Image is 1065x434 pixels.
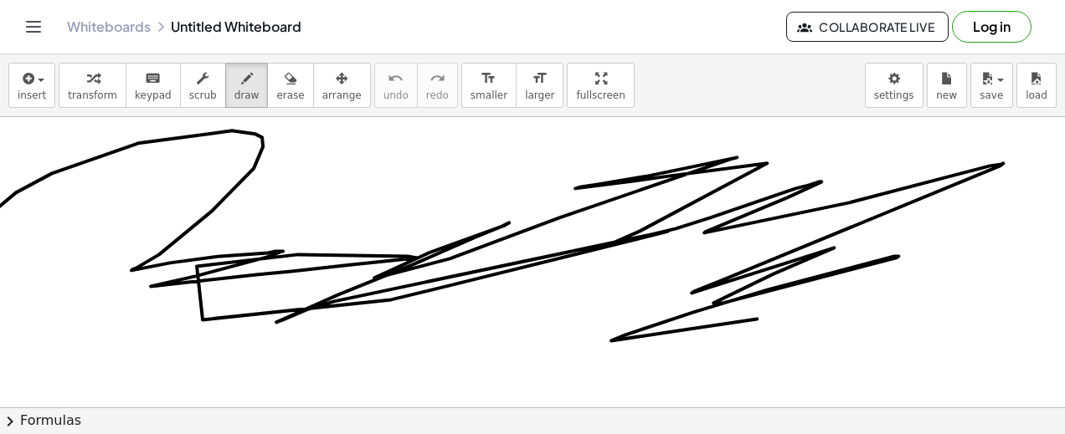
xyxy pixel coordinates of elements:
[980,89,1003,101] span: save
[234,89,260,101] span: draw
[461,63,517,108] button: format_sizesmaller
[374,63,418,108] button: undoundo
[525,89,554,101] span: larger
[970,63,1013,108] button: save
[145,69,161,89] i: keyboard
[800,19,934,34] span: Collaborate Live
[59,63,126,108] button: transform
[68,89,117,101] span: transform
[471,89,507,101] span: smaller
[952,11,1032,43] button: Log in
[1026,89,1047,101] span: load
[189,89,217,101] span: scrub
[276,89,304,101] span: erase
[786,12,949,42] button: Collaborate Live
[430,69,445,89] i: redo
[576,89,625,101] span: fullscreen
[388,69,404,89] i: undo
[532,69,548,89] i: format_size
[67,18,151,35] a: Whiteboards
[481,69,496,89] i: format_size
[126,63,181,108] button: keyboardkeypad
[313,63,371,108] button: arrange
[225,63,269,108] button: draw
[383,89,409,101] span: undo
[567,63,634,108] button: fullscreen
[180,63,226,108] button: scrub
[936,89,957,101] span: new
[865,63,924,108] button: settings
[874,89,914,101] span: settings
[927,63,967,108] button: new
[20,13,47,40] button: Toggle navigation
[417,63,458,108] button: redoredo
[135,89,172,101] span: keypad
[516,63,563,108] button: format_sizelarger
[267,63,313,108] button: erase
[18,89,46,101] span: insert
[1016,63,1057,108] button: load
[8,63,55,108] button: insert
[426,89,449,101] span: redo
[322,89,362,101] span: arrange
